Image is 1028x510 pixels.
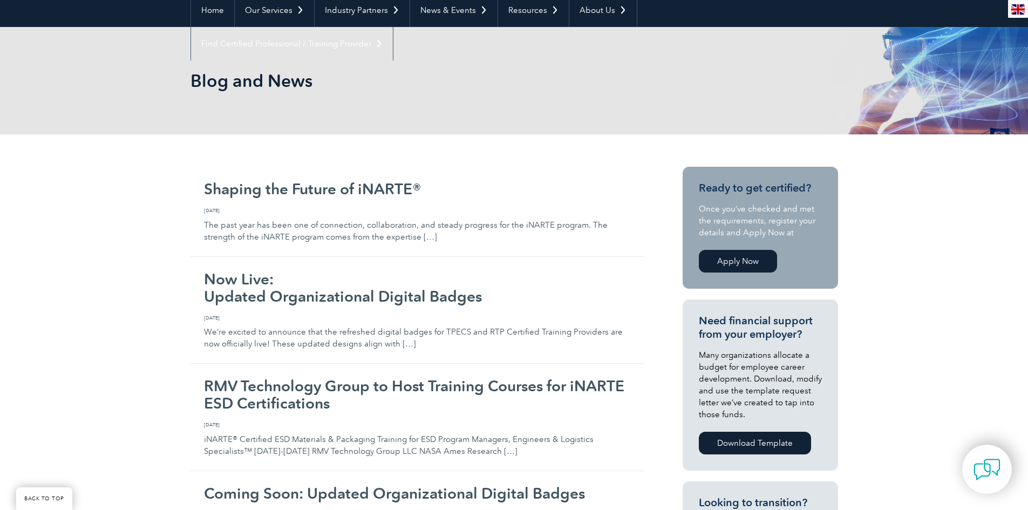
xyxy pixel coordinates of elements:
a: Download Template [699,432,811,454]
p: We’re excited to announce that the refreshed digital badges for TPECS and RTP Certified Training ... [204,314,630,350]
h3: Looking to transition? [699,496,822,509]
h3: Need financial support from your employer? [699,314,822,341]
p: Many organizations allocate a budget for employee career development. Download, modify and use th... [699,349,822,420]
span: [DATE] [204,207,630,214]
h2: Shaping the Future of iNARTE® [204,180,630,198]
h2: Now Live: Updated Organizational Digital Badges [204,270,630,305]
a: RMV Technology Group to Host Training Courses for iNARTE ESD Certifications [DATE] iNARTE® Certif... [190,364,644,471]
p: Once you’ve checked and met the requirements, register your details and Apply Now at [699,203,822,239]
img: en [1011,4,1025,15]
h2: Coming Soon: Updated Organizational Digital Badges [204,485,630,502]
p: The past year has been one of connection, collaboration, and steady progress for the iNARTE progr... [204,207,630,243]
h3: Ready to get certified? [699,181,822,195]
a: Shaping the Future of iNARTE® [DATE] The past year has been one of connection, collaboration, and... [190,167,644,257]
span: [DATE] [204,314,630,322]
h1: Blog and News [190,70,605,91]
p: iNARTE® Certified ESD Materials & Packaging Training for ESD Program Managers, Engineers & Logist... [204,421,630,457]
img: contact-chat.png [973,456,1000,483]
a: Find Certified Professional / Training Provider [191,27,393,60]
h2: RMV Technology Group to Host Training Courses for iNARTE ESD Certifications [204,377,630,412]
a: Now Live:Updated Organizational Digital Badges [DATE] We’re excited to announce that the refreshe... [190,257,644,364]
a: BACK TO TOP [16,487,72,510]
a: Apply Now [699,250,777,273]
span: [DATE] [204,421,630,429]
